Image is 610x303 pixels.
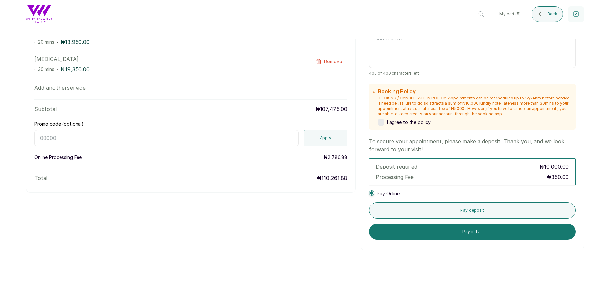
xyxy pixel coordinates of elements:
[34,154,82,161] p: Online Processing Fee
[61,65,90,73] p: ₦19,350.00
[324,58,342,65] span: Remove
[26,5,52,23] img: business logo
[315,105,347,113] p: ₦107,475.00
[38,66,54,72] span: 30 mins
[369,137,576,153] p: To secure your appointment, please make a deposit. Thank you, and we look forward to your visit!
[377,190,400,197] span: Pay Online
[324,154,347,161] p: ₦
[34,55,285,63] p: [MEDICAL_DATA]
[310,55,347,68] button: Remove
[532,6,563,22] button: Back
[548,11,557,17] span: Back
[378,88,572,96] h2: Booking Policy
[34,130,299,146] input: 00000
[38,39,54,45] span: 20 mins
[328,154,347,160] span: 2,786.88
[369,71,576,76] span: 400 of 400 characters left
[34,105,57,113] p: Subtotal
[304,130,348,146] button: Apply
[61,38,90,46] p: ₦13,950.00
[376,163,417,170] p: Deposit required
[34,121,84,127] label: Promo code (optional)
[539,163,569,170] span: ₦10,000.00
[547,173,569,181] span: ₦350.00
[387,119,431,126] span: I agree to the policy
[317,174,347,182] p: ₦110,261.88
[369,202,576,219] button: Pay deposit
[34,65,285,73] div: · ·
[34,174,47,182] p: Total
[494,6,526,22] button: My cart (5)
[378,96,572,116] p: BOOKING / CANCELLATION POLICY .Appointments can be rescheduled up to 12/24hrs before service if n...
[369,224,576,240] button: Pay in full
[34,38,285,46] div: · ·
[376,173,414,181] p: Processing Fee
[34,84,86,92] button: Add anotherservice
